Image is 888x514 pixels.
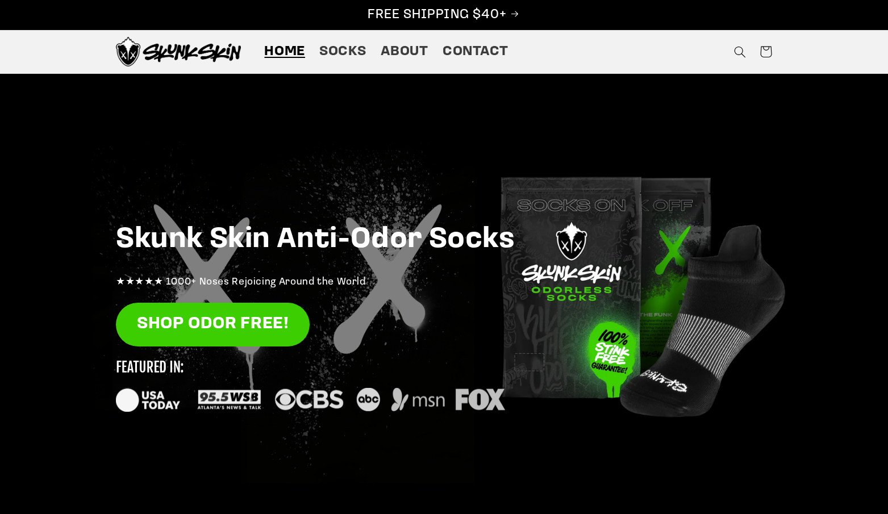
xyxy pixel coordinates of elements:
span: Socks [319,43,366,61]
span: Contact [443,43,508,61]
a: Socks [312,36,373,68]
span: Home [264,43,305,61]
a: Contact [435,36,515,68]
a: SHOP ODOR FREE! [116,303,310,346]
p: FREE SHIPPING $40+ [12,6,876,24]
img: new_featured_logos_1_small.svg [116,361,505,412]
span: About [381,43,428,61]
img: Skunk Skin Anti-Odor Socks. [116,37,241,66]
strong: Skunk Skin Anti-Odor Socks [116,225,515,254]
p: ★★★★★ 1000+ Noses Rejoicing Around the World [116,274,772,292]
a: Home [257,36,312,68]
summary: Search [727,39,753,65]
a: About [373,36,435,68]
